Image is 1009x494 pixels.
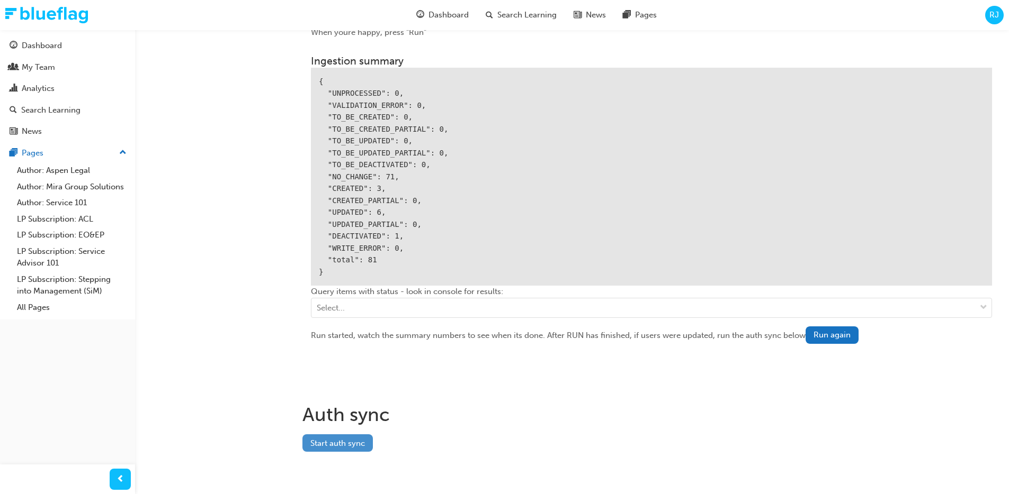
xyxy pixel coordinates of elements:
div: My Team [22,61,55,74]
a: News [4,122,131,141]
a: LP Subscription: Stepping into Management (SiM) [13,271,131,299]
a: LP Subscription: EO&EP [13,227,131,243]
span: News [586,9,606,21]
div: Analytics [22,83,55,95]
button: Pages [4,143,131,163]
span: Pages [635,9,657,21]
span: Search Learning [497,9,557,21]
a: Author: Aspen Legal [13,162,131,179]
div: Run started, watch the summary numbers to see when its done. After RUN has finished, if users wer... [311,326,992,344]
div: Query items with status - look in console for results: [311,286,992,326]
a: LP Subscription: Service Advisor 101 [13,243,131,271]
button: Run again [806,326,859,344]
span: down-icon [980,301,987,315]
a: Author: Service 101 [13,195,131,211]
span: news-icon [10,127,17,136]
h1: Auth sync [302,403,1001,426]
span: search-icon [10,106,17,115]
span: pages-icon [10,149,17,158]
a: Analytics [4,79,131,98]
h3: Ingestion summary [311,55,992,67]
div: Select... [317,302,345,314]
a: Author: Mira Group Solutions [13,179,131,195]
a: pages-iconPages [614,4,665,26]
span: RJ [989,9,999,21]
a: All Pages [13,299,131,316]
span: up-icon [119,146,127,160]
img: Trak [5,7,88,23]
button: DashboardMy TeamAnalyticsSearch LearningNews [4,34,131,143]
div: News [22,125,42,138]
a: news-iconNews [565,4,614,26]
div: { "UNPROCESSED": 0, "VALIDATION_ERROR": 0, "TO_BE_CREATED": 0, "TO_BE_CREATED_PARTIAL": 0, "TO_BE... [311,68,992,286]
a: LP Subscription: ACL [13,211,131,227]
span: news-icon [574,8,582,22]
div: Search Learning [21,104,81,116]
span: guage-icon [10,41,17,51]
span: guage-icon [416,8,424,22]
span: people-icon [10,63,17,72]
span: prev-icon [117,473,124,486]
span: search-icon [486,8,493,22]
a: Search Learning [4,100,131,120]
a: Dashboard [4,36,131,56]
div: Pages [22,147,43,159]
span: pages-icon [623,8,631,22]
span: chart-icon [10,84,17,94]
div: Dashboard [22,40,62,52]
button: RJ [985,6,1004,24]
span: Dashboard [428,9,469,21]
a: My Team [4,58,131,77]
a: guage-iconDashboard [408,4,477,26]
a: search-iconSearch Learning [477,4,565,26]
button: Start auth sync [302,434,373,452]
